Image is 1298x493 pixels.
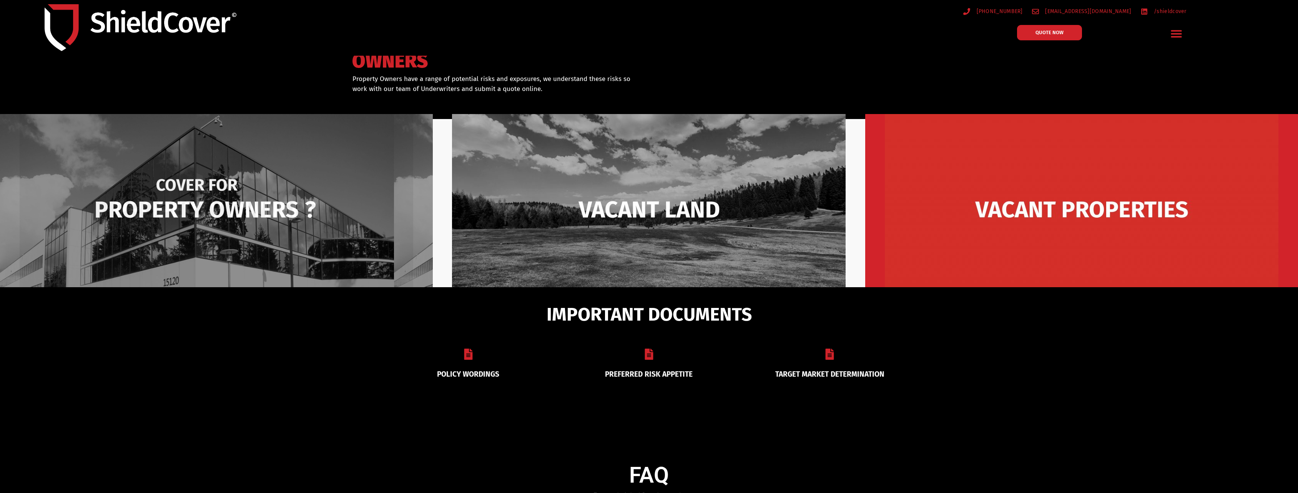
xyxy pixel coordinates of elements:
[975,7,1023,16] span: [PHONE_NUMBER]
[352,74,639,94] p: Property Owners have a range of potential risks and exposures, we understand these risks so work ...
[452,114,846,305] img: Vacant Land liability cover
[547,307,752,322] span: IMPORTANT DOCUMENTS
[1141,7,1187,16] a: /shieldcover
[1035,30,1064,35] span: QUOTE NOW
[1152,7,1187,16] span: /shieldcover
[963,7,1023,16] a: [PHONE_NUMBER]
[1017,25,1082,40] a: QUOTE NOW
[442,462,856,488] h4: FAQ
[775,370,884,379] a: TARGET MARKET DETERMINATION
[1043,7,1131,16] span: [EMAIL_ADDRESS][DOMAIN_NAME]
[45,4,236,51] img: Shield-Cover-Underwriting-Australia-logo-full
[20,114,413,305] img: property owners liability cover
[437,370,499,379] a: POLICY WORDINGS
[1032,7,1132,16] a: [EMAIL_ADDRESS][DOMAIN_NAME]
[605,370,693,379] a: PREFERRED RISK APPETITE
[1167,25,1185,43] div: Menu Toggle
